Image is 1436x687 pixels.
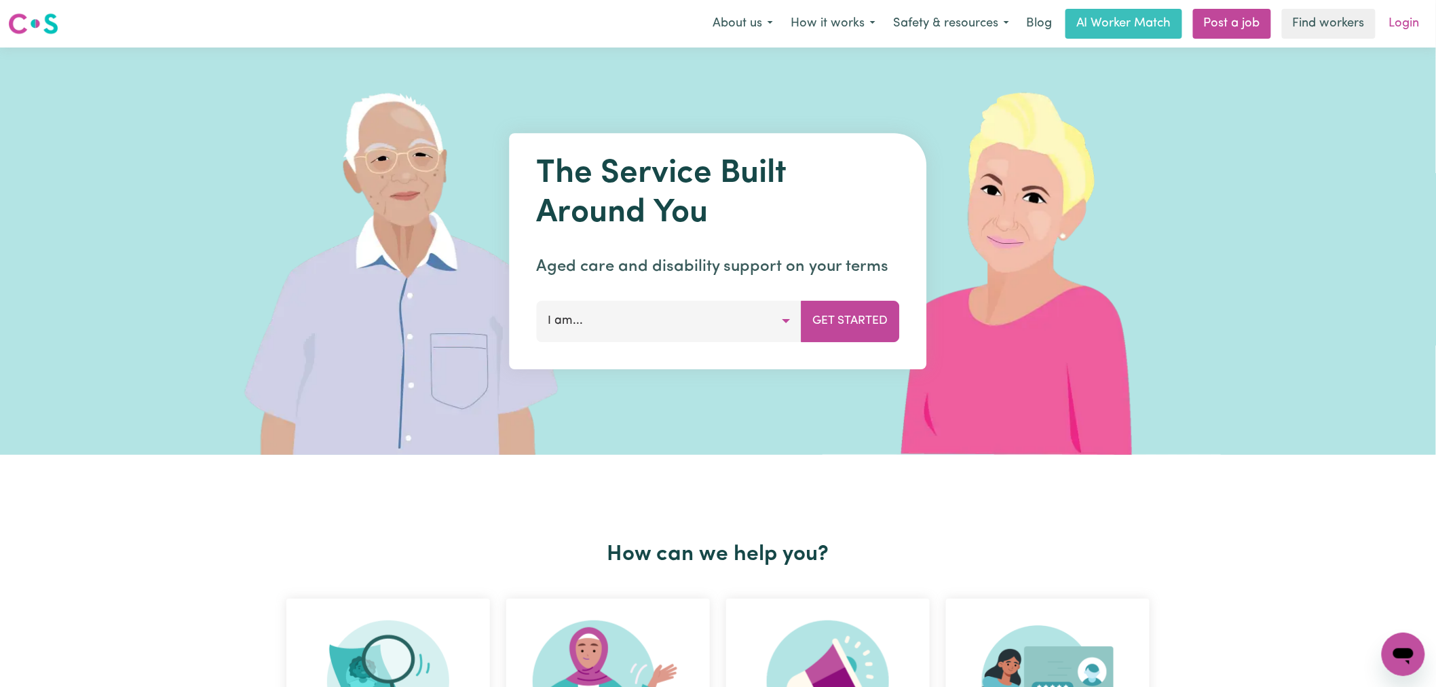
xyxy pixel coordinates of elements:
a: Blog [1018,9,1060,39]
button: How it works [782,10,884,38]
p: Aged care and disability support on your terms [537,255,900,279]
a: Post a job [1193,9,1271,39]
a: AI Worker Match [1065,9,1182,39]
button: Safety & resources [884,10,1018,38]
h2: How can we help you? [278,542,1158,568]
button: Get Started [801,301,900,341]
a: Careseekers logo [8,8,58,39]
button: I am... [537,301,802,341]
button: About us [704,10,782,38]
h1: The Service Built Around You [537,155,900,233]
iframe: Button to launch messaging window [1382,633,1425,676]
a: Login [1381,9,1428,39]
img: Careseekers logo [8,12,58,36]
a: Find workers [1282,9,1376,39]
